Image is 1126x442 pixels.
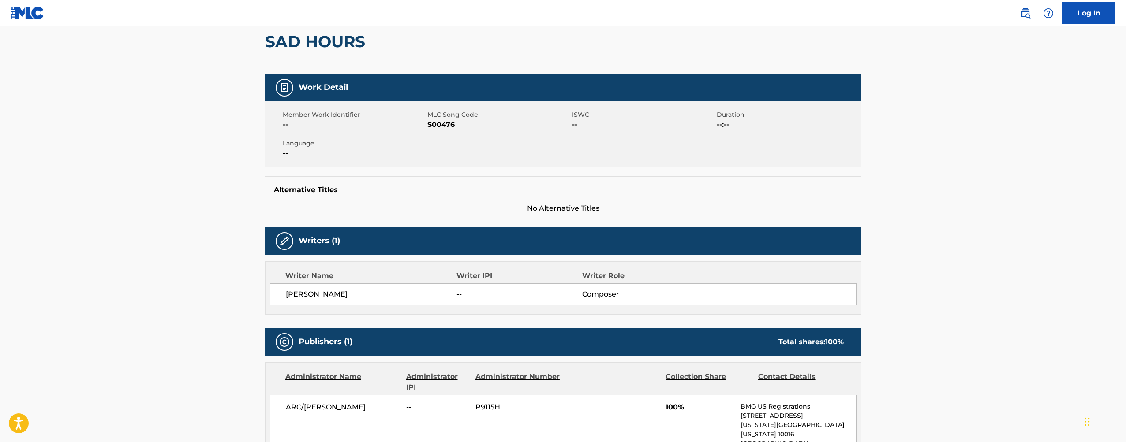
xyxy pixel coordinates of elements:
a: Public Search [1017,4,1034,22]
span: MLC Song Code [427,110,570,119]
div: Drag [1085,409,1090,435]
div: Administrator Number [475,371,561,393]
span: S00476 [427,119,570,130]
span: -- [406,402,469,412]
span: P9115H [475,402,561,412]
span: Composer [582,289,696,300]
img: help [1043,8,1054,19]
div: Collection Share [666,371,751,393]
a: Log In [1062,2,1115,24]
h5: Alternative Titles [274,186,853,194]
span: Duration [717,110,859,119]
p: [STREET_ADDRESS] [741,411,856,420]
iframe: Chat Widget [1082,400,1126,442]
span: -- [456,289,582,300]
span: No Alternative Titles [265,203,861,214]
span: -- [283,148,425,159]
h2: SAD HOURS [265,32,370,52]
img: Work Detail [279,82,290,93]
h5: Publishers (1) [299,337,352,347]
span: --:-- [717,119,859,130]
span: [PERSON_NAME] [286,289,457,300]
h5: Work Detail [299,82,348,93]
span: -- [283,119,425,130]
div: Administrator IPI [406,371,469,393]
div: Contact Details [758,371,844,393]
img: search [1020,8,1031,19]
span: 100 % [825,338,844,346]
img: Writers [279,236,290,246]
div: Writer IPI [456,271,582,281]
p: [US_STATE][GEOGRAPHIC_DATA][US_STATE] 10016 [741,420,856,439]
span: Member Work Identifier [283,110,425,119]
span: Language [283,139,425,148]
img: Publishers [279,337,290,347]
img: MLC Logo [11,7,45,19]
span: -- [572,119,715,130]
div: Help [1040,4,1057,22]
p: BMG US Registrations [741,402,856,411]
div: Administrator Name [285,371,400,393]
span: ARC/[PERSON_NAME] [286,402,400,412]
span: 100% [666,402,734,412]
div: Total shares: [778,337,844,347]
div: Writer Role [582,271,696,281]
div: Writer Name [285,271,457,281]
span: ISWC [572,110,715,119]
h5: Writers (1) [299,236,340,246]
